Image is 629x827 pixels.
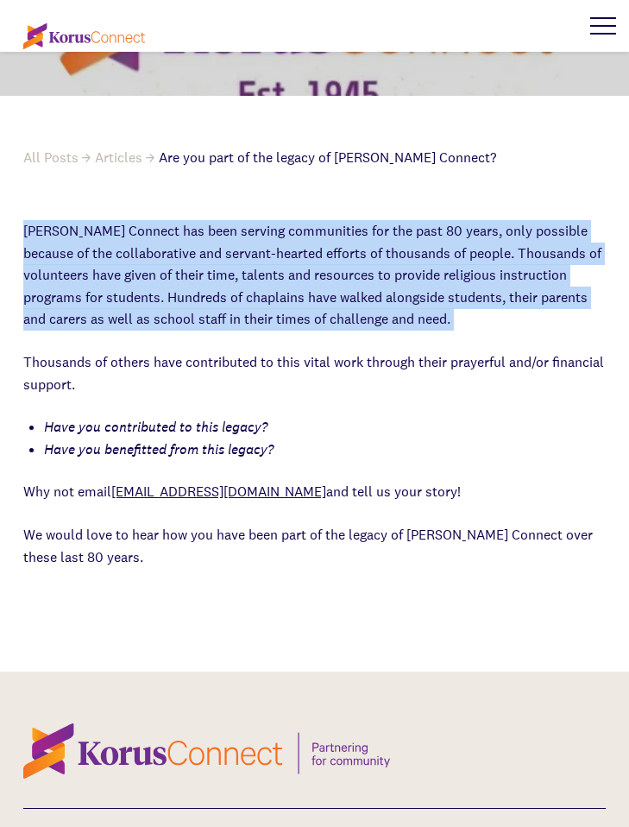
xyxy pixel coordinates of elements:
[44,440,274,458] em: Have you benefitted from this legacy?
[23,524,606,568] p: We would love to hear how you have been part of the legacy of [PERSON_NAME] Connect over these la...
[23,148,95,167] a: All Posts
[44,418,267,436] em: Have you contributed to this legacy?
[23,351,606,395] p: Thousands of others have contributed to this vital work through their prayerful and/or financial ...
[111,483,326,501] a: [EMAIL_ADDRESS][DOMAIN_NAME]
[23,23,145,49] img: korus-connect%2Fc5177985-88d5-491d-9cd7-4a1febad1357_logo.svg
[23,481,606,503] p: Why not email and tell us your story!
[95,148,159,167] a: Articles
[159,148,496,167] span: Are you part of the legacy of [PERSON_NAME] Connect?
[23,723,390,779] img: korus-connect%2F3bb1268c-e78d-4311-9d6e-a58205fa809b_logo-tagline.svg
[23,220,606,331] p: [PERSON_NAME] Connect has been serving communities for the past 80 years, only possible because o...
